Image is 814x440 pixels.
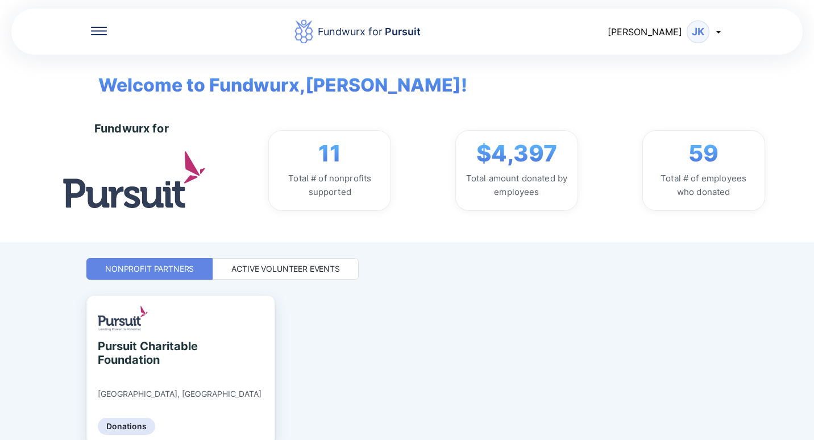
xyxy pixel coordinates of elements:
div: Fundwurx for [318,24,421,40]
div: Total amount donated by employees [465,172,568,199]
div: Pursuit Charitable Foundation [98,339,202,367]
div: Total # of employees who donated [652,172,755,199]
div: JK [687,20,709,43]
div: Total # of nonprofits supported [278,172,381,199]
div: Nonprofit Partners [105,263,194,275]
span: $4,397 [476,140,557,167]
span: 11 [318,140,341,167]
img: logo.jpg [63,151,205,207]
span: Welcome to Fundwurx, [PERSON_NAME] ! [81,55,467,99]
span: [PERSON_NAME] [608,26,682,38]
span: Pursuit [383,26,421,38]
span: 59 [688,140,719,167]
div: [GEOGRAPHIC_DATA], [GEOGRAPHIC_DATA] [98,389,261,399]
div: Donations [98,418,155,435]
div: Active Volunteer Events [231,263,340,275]
div: Fundwurx for [94,122,169,135]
